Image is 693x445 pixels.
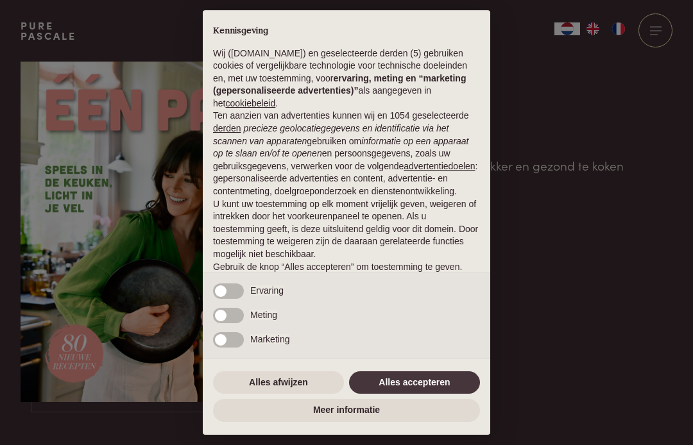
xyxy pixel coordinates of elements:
[213,123,449,146] em: precieze geolocatiegegevens en identificatie via het scannen van apparaten
[213,122,241,135] button: derden
[225,98,275,108] a: cookiebeleid
[213,198,480,261] p: U kunt uw toestemming op elk moment vrijelijk geven, weigeren of intrekken door het voorkeurenpan...
[250,334,289,344] span: Marketing
[213,371,344,394] button: Alles afwijzen
[213,47,480,110] p: Wij ([DOMAIN_NAME]) en geselecteerde derden (5) gebruiken cookies of vergelijkbare technologie vo...
[213,399,480,422] button: Meer informatie
[250,285,284,296] span: Ervaring
[349,371,480,394] button: Alles accepteren
[250,310,277,320] span: Meting
[213,73,466,96] strong: ervaring, meting en “marketing (gepersonaliseerde advertenties)”
[213,110,480,197] p: Ten aanzien van advertenties kunnen wij en 1054 geselecteerde gebruiken om en persoonsgegevens, z...
[404,160,475,173] button: advertentiedoelen
[213,261,480,299] p: Gebruik de knop “Alles accepteren” om toestemming te geven. Gebruik de knop “Alles afwijzen” om d...
[213,136,469,159] em: informatie op een apparaat op te slaan en/of te openen
[213,26,480,37] h2: Kennisgeving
